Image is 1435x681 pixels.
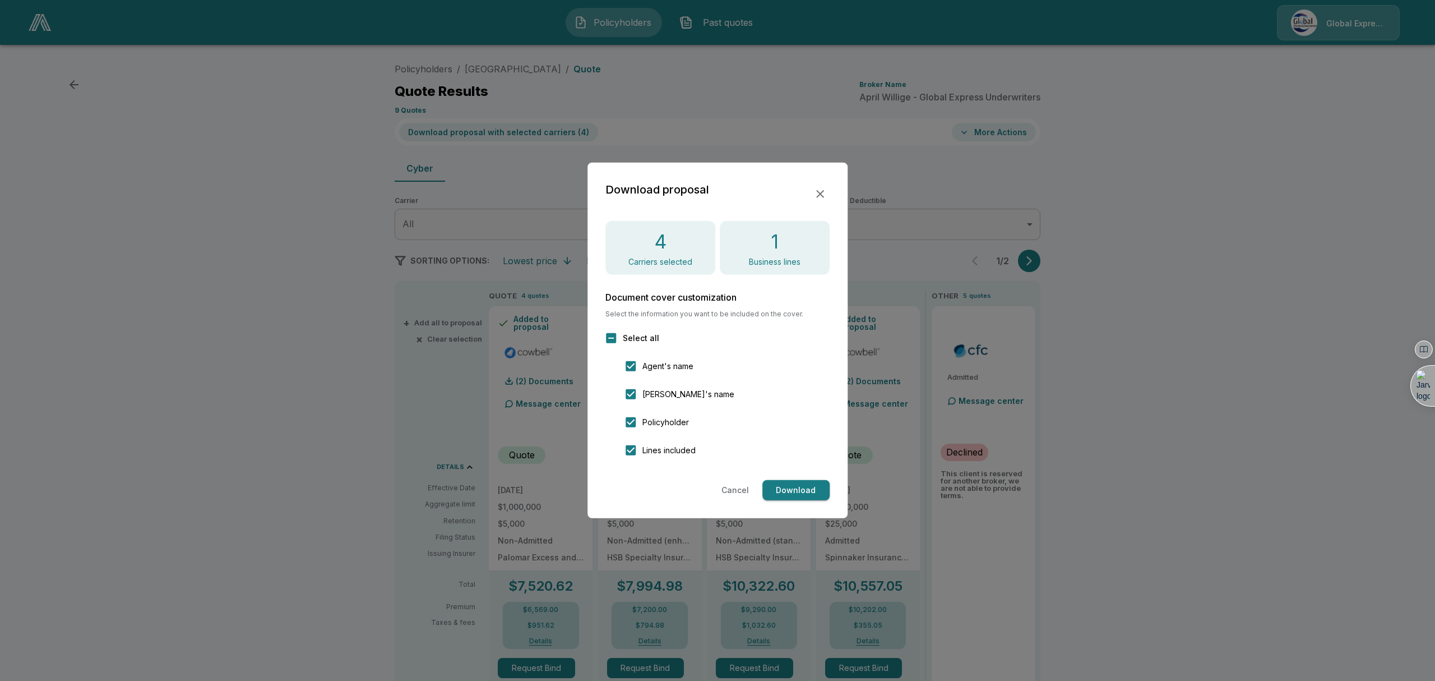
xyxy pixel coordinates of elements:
button: Download [762,480,830,501]
span: Select the information you want to be included on the cover. [605,311,830,318]
h6: Document cover customization [605,293,830,302]
h2: Download proposal [605,181,709,199]
h4: 1 [771,230,779,254]
span: Select all [623,332,659,344]
p: Carriers selected [628,258,692,266]
span: Policyholder [642,416,689,428]
span: Agent's name [642,360,693,372]
button: Cancel [717,480,753,501]
span: Lines included [642,444,696,456]
h4: 4 [655,230,666,254]
span: [PERSON_NAME]'s name [642,388,734,400]
p: Business lines [749,258,800,266]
